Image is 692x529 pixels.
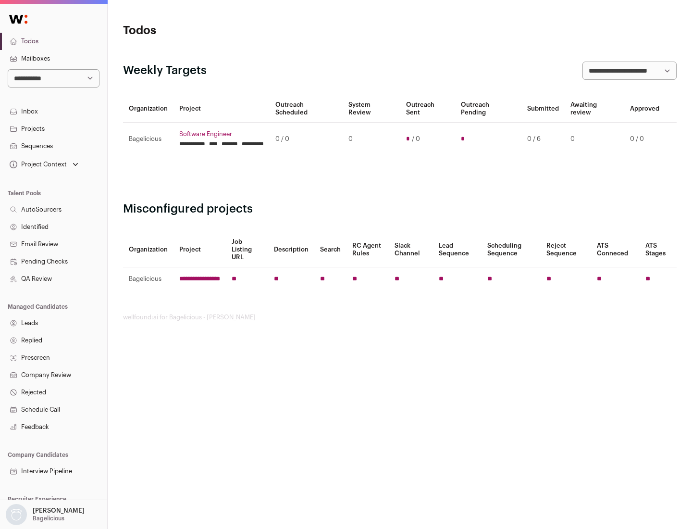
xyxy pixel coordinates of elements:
td: 0 / 0 [624,123,665,156]
footer: wellfound:ai for Bagelicious - [PERSON_NAME] [123,314,677,321]
th: Outreach Sent [400,95,456,123]
button: Open dropdown [4,504,86,525]
button: Open dropdown [8,158,80,171]
img: Wellfound [4,10,33,29]
th: Organization [123,95,173,123]
th: ATS Conneced [591,232,639,267]
span: / 0 [412,135,420,143]
th: ATS Stages [640,232,677,267]
th: Approved [624,95,665,123]
th: Slack Channel [389,232,433,267]
h1: Todos [123,23,308,38]
th: Submitted [521,95,565,123]
td: Bagelicious [123,123,173,156]
th: Outreach Pending [455,95,521,123]
h2: Weekly Targets [123,63,207,78]
p: [PERSON_NAME] [33,507,85,515]
img: nopic.png [6,504,27,525]
th: Awaiting review [565,95,624,123]
th: Reject Sequence [541,232,592,267]
h2: Misconfigured projects [123,202,677,217]
th: Scheduling Sequence [482,232,541,267]
td: 0 [565,123,624,156]
p: Bagelicious [33,515,64,522]
a: Software Engineer [179,130,264,138]
th: Project [173,95,270,123]
td: Bagelicious [123,267,173,291]
th: Search [314,232,346,267]
div: Project Context [8,161,67,168]
th: Outreach Scheduled [270,95,343,123]
th: Lead Sequence [433,232,482,267]
th: System Review [343,95,400,123]
td: 0 / 0 [270,123,343,156]
th: Organization [123,232,173,267]
td: 0 [343,123,400,156]
th: Job Listing URL [226,232,268,267]
th: Project [173,232,226,267]
td: 0 / 6 [521,123,565,156]
th: Description [268,232,314,267]
th: RC Agent Rules [346,232,388,267]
